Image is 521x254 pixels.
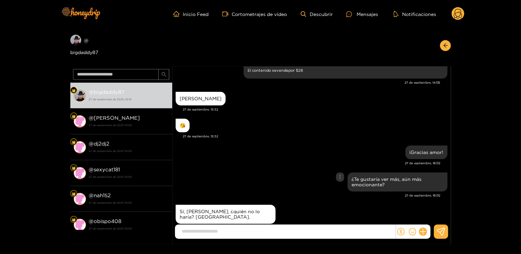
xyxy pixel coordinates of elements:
[94,218,121,224] font: obispo408
[89,227,132,230] font: 27 de septiembre de 2025 14:08
[309,12,333,17] font: Descubrir
[89,141,94,147] font: @
[74,219,86,231] img: conversación
[405,194,440,197] font: 27 de septiembre, 16:02
[72,218,76,222] img: Nivel de ventilador
[74,193,86,205] img: conversación
[405,146,447,159] div: 27 de septiembre, 16:02
[89,192,94,198] font: @
[89,98,131,101] font: 27 de septiembre de 2025, 16:19
[89,218,94,224] font: @
[298,68,303,72] font: 28
[72,88,76,92] img: Nivel de ventilador
[89,89,94,95] font: @
[158,69,169,80] button: buscar
[94,167,120,172] font: sexycat181
[74,167,86,179] img: conversación
[222,11,287,17] a: Cortometrajes de vídeo
[72,140,76,144] img: Nivel de ventilador
[409,228,416,235] span: sonrisa
[70,35,172,56] div: @bigdaddy87
[409,150,443,155] font: ¡Gracias amor!
[70,50,98,55] font: bigdaddy87
[89,115,140,121] font: @[PERSON_NAME]
[176,119,190,132] div: 27 de septiembre, 15:32
[338,174,342,179] span: more
[173,11,183,17] span: hogar
[232,12,287,17] font: Cortometrajes de vídeo
[89,175,132,178] font: 27 de septiembre de 2025 14:08
[74,141,86,153] img: conversación
[74,115,86,128] img: conversación
[94,192,111,198] font: nah152
[72,166,76,170] img: Nivel de ventilador
[222,11,232,17] span: cámara de vídeo
[356,12,378,17] font: Mensajes
[183,108,218,111] font: 27 de septiembre, 15:32
[89,167,94,172] font: @
[443,43,448,49] span: flecha izquierda
[397,228,405,235] span: dólar
[402,12,436,17] font: Notificaciones
[94,89,124,95] font: bigdaddy87
[180,123,185,128] font: 😘
[391,11,438,17] button: Notificaciones
[301,11,333,17] a: Descubrir
[347,172,447,191] div: 27 de septiembre, 16:02
[180,209,260,219] font: Sí, [PERSON_NAME], ¿quién no lo haría? [GEOGRAPHIC_DATA].
[94,141,109,147] font: dj2dj2
[72,114,76,118] img: Nivel de ventilador
[288,68,298,72] font: por $
[440,40,451,51] button: flecha izquierda
[248,68,276,72] font: El contenido se
[405,81,440,84] font: 27 de septiembre, 14:08
[396,226,406,237] button: dólar
[84,38,89,43] font: @
[74,89,86,102] img: conversación
[72,192,76,196] img: Nivel de ventilador
[176,205,275,224] div: 27 de septiembre, 16:19
[183,135,218,138] font: 27 de septiembre, 15:32
[161,72,166,78] span: buscar
[89,124,132,126] font: 27 de septiembre de 2025 14:08
[89,201,132,204] font: 27 de septiembre de 2025 14:08
[176,92,226,105] div: 27 de septiembre, 15:32
[183,12,209,17] font: Inicio Feed
[276,68,288,72] font: vende
[89,150,132,152] font: 27 de septiembre de 2025 14:08
[352,176,421,187] font: ¿Te gustaría ver más, aún más emocionante?
[405,162,440,165] font: 27 de septiembre, 16:02
[180,96,221,101] font: [PERSON_NAME]
[173,11,209,17] a: Inicio Feed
